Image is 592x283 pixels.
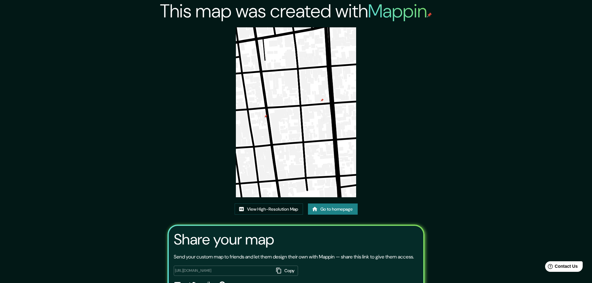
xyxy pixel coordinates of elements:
[308,203,358,215] a: Go to homepage
[236,27,356,197] img: created-map
[174,253,414,261] p: Send your custom map to friends and let them design their own with Mappin — share this link to gi...
[427,12,432,17] img: mappin-pin
[274,266,298,276] button: Copy
[174,231,274,248] h3: Share your map
[537,259,585,276] iframe: Help widget launcher
[235,203,303,215] a: View High-Resolution Map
